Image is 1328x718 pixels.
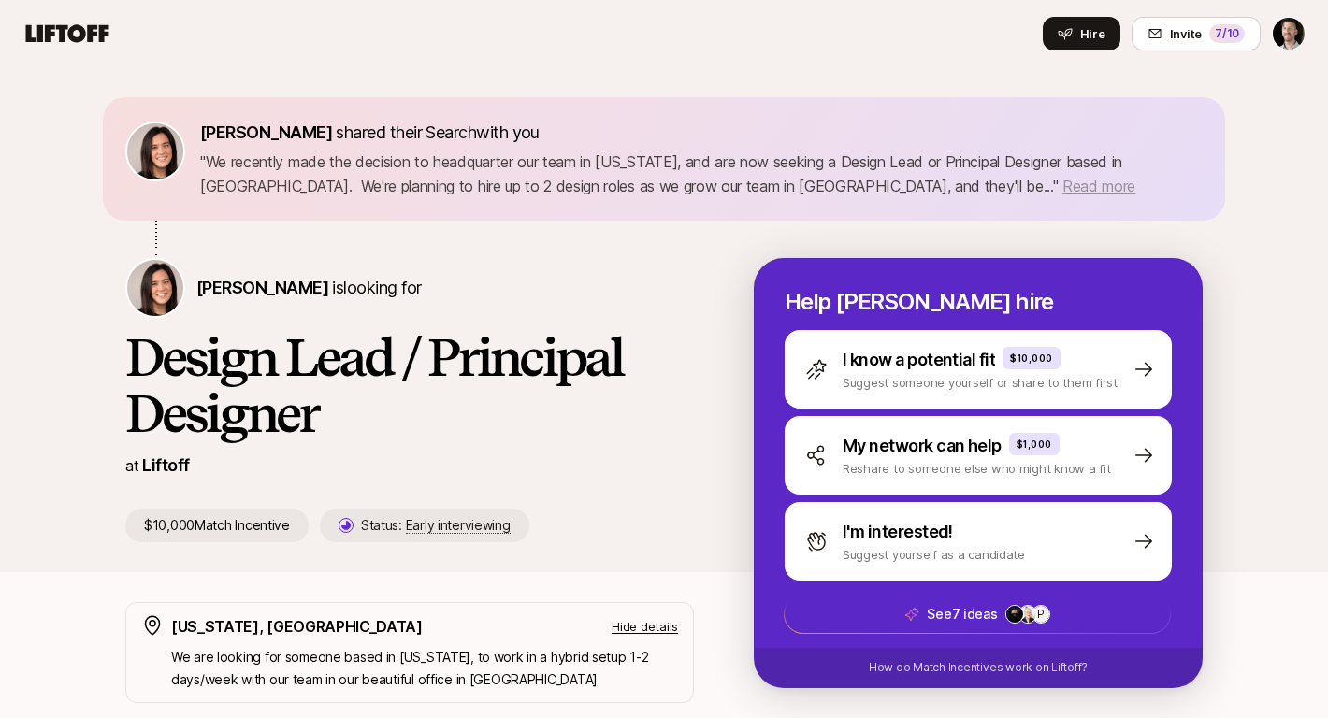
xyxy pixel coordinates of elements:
p: at [125,453,138,478]
img: 3b991ba8_b4f9_41d4_bd4c_fab6b43bac81.jpg [1019,606,1036,623]
p: P [1037,609,1045,620]
span: Early interviewing [406,517,511,534]
p: See 7 ideas [927,603,997,625]
p: [US_STATE], [GEOGRAPHIC_DATA] [171,614,423,639]
p: is looking for [196,275,421,301]
h1: Design Lead / Principal Designer [125,329,694,441]
p: $1,000 [1017,437,1052,452]
p: Help [PERSON_NAME] hire [785,289,1172,315]
button: Josh Silverman [1272,17,1306,50]
p: I'm interested! [843,519,953,545]
p: Status: [361,514,511,537]
p: Suggest someone yourself or share to them first [843,373,1118,392]
p: How do Match Incentives work on Liftoff? [869,659,1088,676]
p: I know a potential fit [843,347,995,373]
p: Hide details [612,617,678,636]
span: [PERSON_NAME] [196,278,328,297]
p: " We recently made the decision to headquarter our team in [US_STATE], and are now seeking a Desi... [200,150,1203,198]
p: Suggest yourself as a candidate [843,545,1025,564]
p: $10,000 [1010,351,1053,366]
span: with you [476,122,540,142]
p: My network can help [843,433,1002,459]
p: shared their Search [200,120,547,146]
span: Read more [1062,177,1135,195]
button: See7 ideasP [784,595,1171,634]
span: [PERSON_NAME] [200,122,332,142]
span: Invite [1170,24,1202,43]
p: $10,000 Match Incentive [125,509,309,542]
a: Liftoff [142,455,189,475]
span: Hire [1080,24,1105,43]
img: 71d7b91d_d7cb_43b4_a7ea_a9b2f2cc6e03.jpg [127,123,183,179]
p: Reshare to someone else who might know a fit [843,459,1111,478]
img: 47dd0b03_c0d6_4f76_830b_b248d182fe69.jpg [1006,606,1023,623]
div: 7 /10 [1209,24,1245,43]
p: We are looking for someone based in [US_STATE], to work in a hybrid setup 1-2 days/week with our ... [171,646,678,691]
img: Eleanor Morgan [127,260,183,316]
img: Josh Silverman [1273,18,1305,50]
button: Invite7/10 [1132,17,1261,50]
button: Hire [1043,17,1120,50]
